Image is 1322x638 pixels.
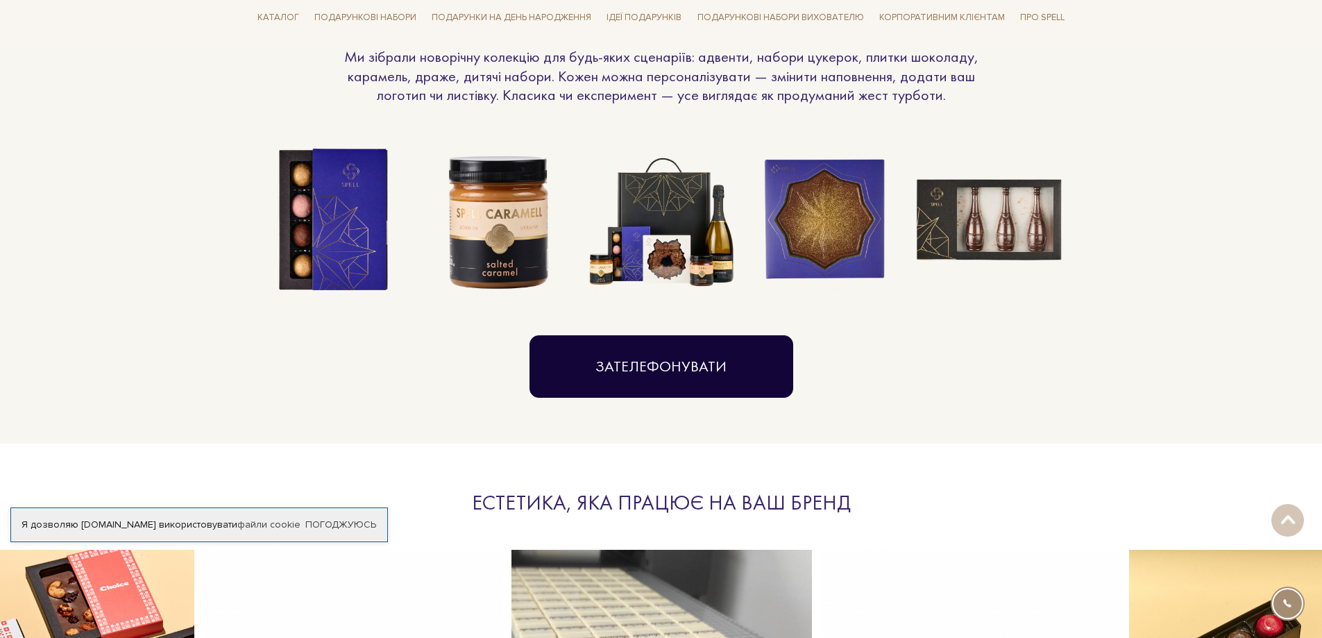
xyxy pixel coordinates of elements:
a: Про Spell [1015,7,1070,28]
a: Подарункові набори вихователю [692,6,870,29]
a: Каталог [252,7,305,28]
a: Подарунки на День народження [426,7,597,28]
a: Погоджуюсь [305,519,376,531]
a: Зателефонувати [529,335,793,398]
a: Подарункові набори [309,7,422,28]
p: Ми зібрали новорічну колекцію для будь-яких сценаріїв: адвенти, набори цукерок, плитки шоколаду, ... [342,47,981,105]
a: Ідеї подарунків [601,7,687,28]
a: Корпоративним клієнтам [874,6,1010,29]
div: Естетика, яка працює на ваш бренд [342,489,981,517]
div: Я дозволяю [DOMAIN_NAME] використовувати [11,519,387,531]
a: файли cookie [237,519,300,530]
